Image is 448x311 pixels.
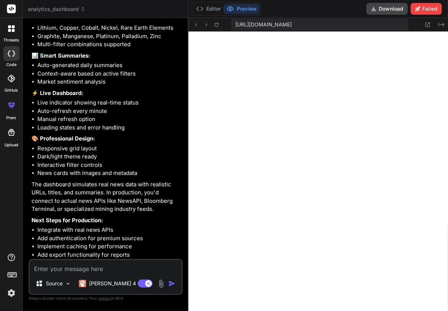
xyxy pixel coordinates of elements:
span: privacy [98,296,111,300]
li: Auto-refresh every minute [37,107,181,116]
p: Always double-check its answers. Your in Bind [29,295,183,302]
button: Failed [411,3,442,15]
li: Implement caching for performance [37,242,181,251]
p: [PERSON_NAME] 4 S.. [89,280,144,287]
li: Live indicator showing real-time status [37,99,181,107]
li: Market sentiment analysis [37,78,181,86]
li: Responsive grid layout [37,144,181,153]
li: Loading states and error handling [37,124,181,132]
label: code [6,62,16,68]
p: Source [46,280,63,287]
li: Context-aware based on active filters [37,70,181,78]
li: Integrate with real news APIs [37,226,181,234]
li: News cards with images and metadata [37,169,181,178]
li: Multi-filter combinations supported [37,40,181,49]
img: settings [5,287,18,299]
li: Dark/light theme ready [37,153,181,161]
li: Lithium, Copper, Cobalt, Nickel, Rare Earth Elements [37,24,181,32]
li: Manual refresh option [37,115,181,124]
li: Graphite, Manganese, Platinum, Palladium, Zinc [37,32,181,41]
img: Claude 4 Sonnet [79,280,86,287]
li: Auto-generated daily summaries [37,61,181,70]
strong: 🎨 Professional Design: [32,135,95,142]
label: GitHub [4,87,18,94]
button: Editor [193,4,224,14]
span: [URL][DOMAIN_NAME] [235,21,292,28]
li: Interactive filter controls [37,161,181,169]
button: Download [366,3,408,15]
img: Pick Models [65,281,71,287]
img: icon [168,280,176,287]
strong: ⚡ Live Dashboard: [32,89,83,96]
iframe: Preview [188,32,448,311]
strong: 📊 Smart Summaries: [32,52,90,59]
span: analytics_dashboard [28,6,85,13]
label: Upload [4,142,18,148]
label: prem [6,115,16,121]
strong: Next Steps for Production: [32,217,103,224]
p: The dashboard simulates real news data with realistic URLs, titles, and summaries. In production,... [32,180,181,213]
li: Add authentication for premium sources [37,234,181,243]
img: attachment [157,279,165,288]
li: Add export functionality for reports [37,251,181,259]
label: threads [3,37,19,43]
button: Preview [224,4,260,14]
